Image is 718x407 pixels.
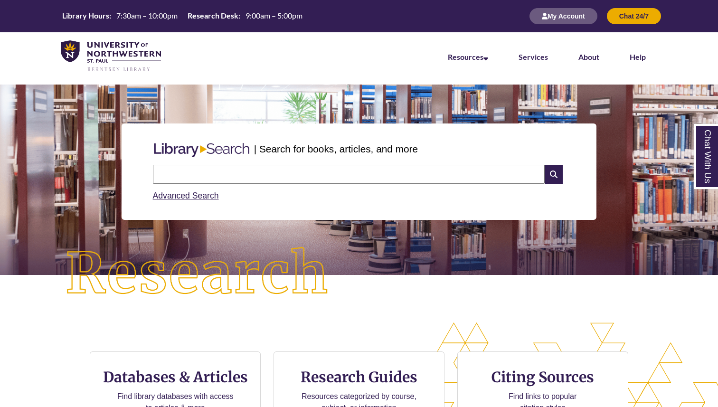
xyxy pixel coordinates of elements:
img: Libary Search [149,139,254,161]
a: Services [519,52,548,61]
p: | Search for books, articles, and more [254,142,418,156]
h3: Citing Sources [485,368,601,386]
a: Help [630,52,646,61]
h3: Research Guides [282,368,436,386]
i: Search [545,165,563,184]
a: Chat 24/7 [607,12,661,20]
table: Hours Today [58,10,306,21]
th: Library Hours: [58,10,113,21]
button: Chat 24/7 [607,8,661,24]
a: Resources [448,52,488,61]
img: UNWSP Library Logo [61,40,161,72]
button: My Account [529,8,597,24]
h3: Databases & Articles [98,368,253,386]
a: Hours Today [58,10,306,22]
span: 9:00am – 5:00pm [246,11,302,20]
a: My Account [529,12,597,20]
th: Research Desk: [184,10,242,21]
span: 7:30am – 10:00pm [116,11,178,20]
img: Research [36,218,359,330]
a: About [578,52,599,61]
a: Advanced Search [153,191,219,200]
